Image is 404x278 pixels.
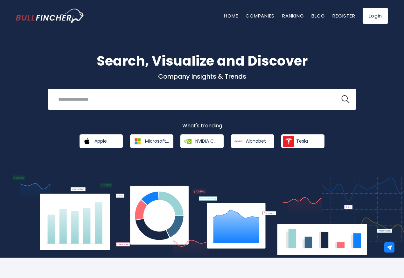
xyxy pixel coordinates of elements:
span: Alphabet [246,138,266,144]
a: Ranking [282,12,304,19]
p: Company Insights & Trends [16,72,388,81]
a: NVIDIA Corporation [180,134,224,148]
span: Tesla [296,138,308,144]
a: Microsoft Corporation [130,134,173,148]
span: NVIDIA Corporation [195,138,219,144]
a: Go to homepage [16,9,84,23]
span: Microsoft Corporation [145,138,169,144]
a: Alphabet [231,134,274,148]
a: Blog [311,12,325,19]
img: Bullfincher logo [16,9,85,23]
span: Apple [94,138,107,144]
a: Apple [80,134,123,148]
a: Tesla [281,134,324,148]
h1: Search, Visualize and Discover [16,51,388,71]
a: Register [332,12,355,19]
img: search icon [341,95,350,103]
a: Home [224,12,238,19]
p: What's trending [16,123,388,129]
a: Login [363,8,388,24]
a: Companies [246,12,275,19]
